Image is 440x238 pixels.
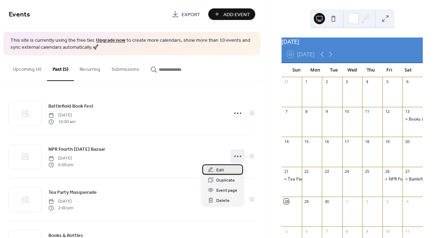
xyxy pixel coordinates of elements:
[284,109,289,114] div: 7
[364,109,370,114] div: 11
[383,176,403,182] div: NPR Fourth Friday Bazaar
[324,229,329,234] div: 7
[405,139,410,144] div: 20
[380,63,399,77] div: Fri
[284,199,289,204] div: 28
[344,199,350,204] div: 1
[48,162,73,168] span: 6:00 pm
[343,63,361,77] div: Wed
[364,229,370,234] div: 9
[48,112,75,118] span: [DATE]
[304,109,309,114] div: 8
[361,63,380,77] div: Thu
[48,102,94,110] a: Battlefield Book Fest
[385,169,390,174] div: 26
[402,176,423,182] div: Battlefield Book Fest
[344,109,350,114] div: 10
[216,177,235,184] span: Duplicate
[106,55,145,80] button: Submissions
[284,139,289,144] div: 14
[7,55,47,80] button: Upcoming (4)
[48,155,73,162] span: [DATE]
[216,166,224,174] span: Edit
[306,63,324,77] div: Mon
[48,188,97,196] a: Tea Party Masquerade
[385,79,390,84] div: 5
[48,205,73,211] span: 2:00 pm
[48,118,75,125] span: 10:00 am
[344,169,350,174] div: 24
[287,63,306,77] div: Sun
[282,38,423,46] div: [DATE]
[405,79,410,84] div: 6
[48,189,97,196] span: Tea Party Masquerade
[216,187,237,194] span: Event page
[96,36,126,45] a: Upgrade now
[208,8,255,20] button: Add Event
[402,116,423,122] div: Books & Bottles
[167,8,205,20] a: Export
[364,139,370,144] div: 18
[385,139,390,144] div: 19
[288,176,332,182] div: Tea Party Masquerade
[182,11,200,18] span: Export
[223,11,250,18] span: Add Event
[48,103,94,110] span: Battlefield Book Fest
[385,109,390,114] div: 12
[48,198,73,205] span: [DATE]
[405,199,410,204] div: 4
[216,197,230,204] span: Delete
[344,229,350,234] div: 8
[48,146,105,153] span: NPR Fourth [DATE] Bazaar
[324,169,329,174] div: 23
[405,109,410,114] div: 13
[48,145,105,153] a: NPR Fourth [DATE] Bazaar
[324,199,329,204] div: 30
[364,79,370,84] div: 4
[344,139,350,144] div: 17
[304,199,309,204] div: 29
[284,229,289,234] div: 5
[304,79,309,84] div: 1
[344,79,350,84] div: 3
[324,79,329,84] div: 2
[364,199,370,204] div: 2
[364,169,370,174] div: 25
[304,139,309,144] div: 15
[324,139,329,144] div: 16
[9,8,30,21] span: Events
[304,229,309,234] div: 6
[324,63,343,77] div: Tue
[385,199,390,204] div: 3
[47,55,74,81] button: Past (5)
[304,169,309,174] div: 22
[324,109,329,114] div: 9
[284,79,289,84] div: 31
[11,37,253,51] span: This site is currently using the free tier. to create more calendars, show more than 10 events an...
[284,169,289,174] div: 21
[405,229,410,234] div: 11
[385,229,390,234] div: 10
[74,55,106,80] button: Recurring
[399,63,417,77] div: Sat
[409,116,440,122] div: Books & Bottles
[405,169,410,174] div: 27
[282,176,302,182] div: Tea Party Masquerade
